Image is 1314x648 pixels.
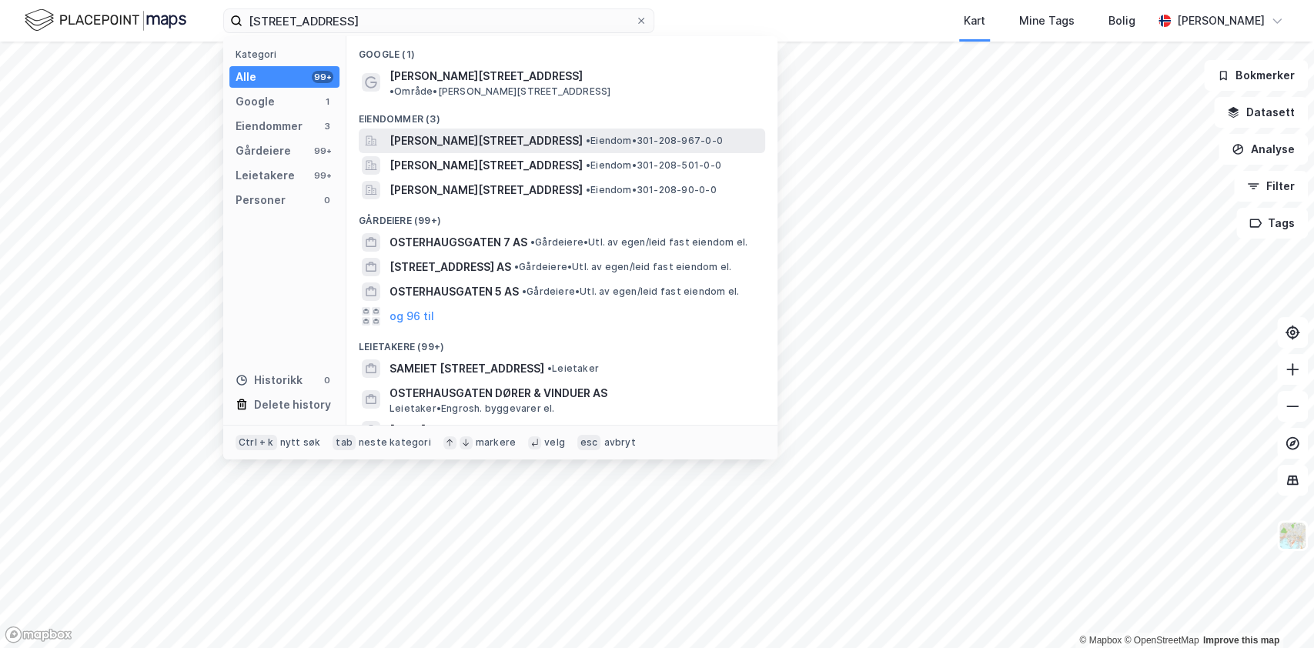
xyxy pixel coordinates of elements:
span: Leietaker • Engrosh. byggevarer el. [390,402,555,415]
span: • [522,286,527,297]
div: Delete history [254,396,331,414]
div: tab [333,435,356,450]
button: Tags [1236,208,1308,239]
button: og 96 til [390,307,434,326]
button: Datasett [1214,97,1308,128]
div: markere [476,436,516,449]
div: 0 [321,374,333,386]
div: Kart [964,12,985,30]
div: Gårdeiere (99+) [346,202,777,230]
span: [PERSON_NAME][STREET_ADDRESS] [390,156,583,175]
span: Gårdeiere • Utl. av egen/leid fast eiendom el. [514,261,731,273]
span: • [530,236,535,248]
div: Kategori [236,48,339,60]
span: OSTERHAUSGATEN DØRER & VINDUER AS [390,384,759,402]
div: Google (1) [346,36,777,64]
img: logo.f888ab2527a4732fd821a326f86c7f29.svg [25,7,186,34]
div: Mine Tags [1019,12,1075,30]
div: Personer [236,191,286,209]
div: 99+ [312,169,333,182]
span: [DATE] AS [390,421,443,439]
span: • [586,159,590,171]
img: Z [1278,521,1307,550]
span: OSTERHAUGSGATEN 7 AS [390,233,527,252]
div: 99+ [312,145,333,157]
span: Leietaker • Drift av restauranter og kafeer [446,424,653,436]
div: neste kategori [359,436,431,449]
span: • [586,135,590,146]
a: Improve this map [1203,635,1279,646]
span: • [514,261,519,272]
span: • [586,184,590,195]
div: Historikk [236,371,303,389]
iframe: Chat Widget [1237,574,1314,648]
span: Gårdeiere • Utl. av egen/leid fast eiendom el. [530,236,747,249]
span: [PERSON_NAME][STREET_ADDRESS] [390,181,583,199]
span: Eiendom • 301-208-90-0-0 [586,184,717,196]
span: [PERSON_NAME][STREET_ADDRESS] [390,132,583,150]
div: 1 [321,95,333,108]
span: Gårdeiere • Utl. av egen/leid fast eiendom el. [522,286,739,298]
span: OSTERHAUSGATEN 5 AS [390,282,519,301]
div: [PERSON_NAME] [1177,12,1265,30]
span: • [390,85,394,97]
div: Kontrollprogram for chat [1237,574,1314,648]
span: Eiendom • 301-208-967-0-0 [586,135,723,147]
span: [PERSON_NAME][STREET_ADDRESS] [390,67,583,85]
div: Eiendommer [236,117,303,135]
div: esc [577,435,601,450]
div: Alle [236,68,256,86]
span: • [547,362,552,374]
div: Bolig [1108,12,1135,30]
span: [STREET_ADDRESS] AS [390,258,511,276]
button: Filter [1234,171,1308,202]
span: • [446,424,450,436]
span: Eiendom • 301-208-501-0-0 [586,159,721,172]
span: Område • [PERSON_NAME][STREET_ADDRESS] [390,85,610,98]
div: 3 [321,120,333,132]
input: Søk på adresse, matrikkel, gårdeiere, leietakere eller personer [242,9,635,32]
span: SAMEIET [STREET_ADDRESS] [390,359,544,378]
a: OpenStreetMap [1124,635,1199,646]
a: Mapbox homepage [5,626,72,643]
div: Leietakere [236,166,295,185]
div: avbryt [604,436,635,449]
button: Analyse [1219,134,1308,165]
div: nytt søk [280,436,321,449]
div: Gårdeiere [236,142,291,160]
div: velg [544,436,565,449]
div: Google [236,92,275,111]
div: Ctrl + k [236,435,277,450]
div: 0 [321,194,333,206]
button: Bokmerker [1204,60,1308,91]
div: Eiendommer (3) [346,101,777,129]
div: 99+ [312,71,333,83]
a: Mapbox [1079,635,1122,646]
span: Leietaker [547,362,599,375]
div: Leietakere (99+) [346,329,777,356]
